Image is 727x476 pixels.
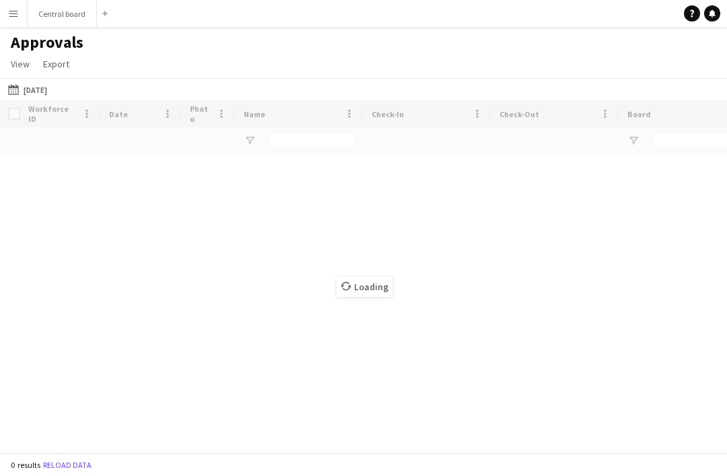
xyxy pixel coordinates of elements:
a: Export [38,55,75,73]
a: View [5,55,35,73]
button: Reload data [40,458,94,473]
span: Export [43,58,69,70]
span: View [11,58,30,70]
button: Central board [28,1,97,27]
span: Loading [337,277,392,297]
button: [DATE] [5,81,50,98]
